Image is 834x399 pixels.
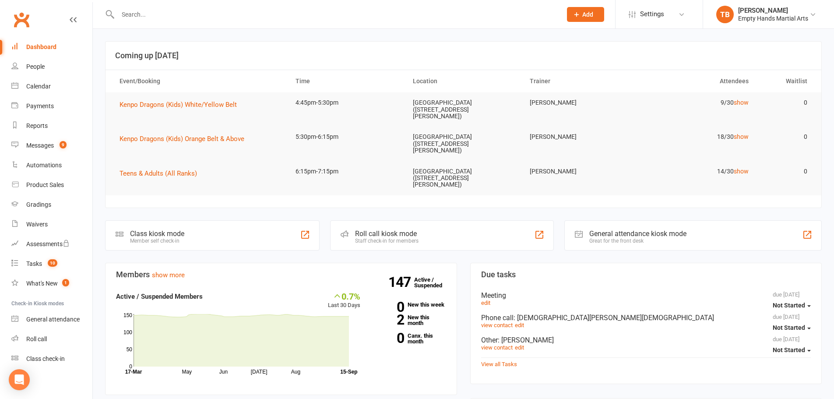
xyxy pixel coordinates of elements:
[11,9,32,31] a: Clubworx
[373,333,446,344] a: 0Canx. this month
[11,254,92,274] a: Tasks 10
[481,361,517,367] a: View all Tasks
[328,291,360,301] div: 0.7%
[120,169,197,177] span: Teens & Adults (All Ranks)
[589,230,686,238] div: General attendance kiosk mode
[26,43,56,50] div: Dashboard
[738,14,808,22] div: Empty Hands Martial Arts
[757,70,815,92] th: Waitlist
[115,51,812,60] h3: Coming up [DATE]
[716,6,734,23] div: TB
[11,57,92,77] a: People
[26,83,51,90] div: Calendar
[11,37,92,57] a: Dashboard
[130,238,184,244] div: Member self check-in
[522,92,639,113] td: [PERSON_NAME]
[373,314,446,326] a: 2New this month
[589,238,686,244] div: Great for the front desk
[481,314,811,322] div: Phone call
[481,300,490,306] a: edit
[11,77,92,96] a: Calendar
[11,310,92,329] a: General attendance kiosk mode
[405,92,522,127] td: [GEOGRAPHIC_DATA] ([STREET_ADDRESS][PERSON_NAME])
[373,302,446,307] a: 0New this week
[11,175,92,195] a: Product Sales
[734,168,749,175] a: show
[26,122,48,129] div: Reports
[481,270,811,279] h3: Due tasks
[11,274,92,293] a: What's New1
[734,99,749,106] a: show
[515,344,524,351] a: edit
[773,320,811,336] button: Not Started
[481,322,513,328] a: view contact
[388,275,414,289] strong: 147
[9,369,30,390] div: Open Intercom Messenger
[48,259,57,267] span: 10
[26,142,54,149] div: Messages
[60,141,67,148] span: 9
[26,335,47,343] div: Roll call
[288,70,405,92] th: Time
[288,127,405,147] td: 5:30pm-6:15pm
[405,70,522,92] th: Location
[26,240,70,247] div: Assessments
[288,92,405,113] td: 4:45pm-5:30pm
[757,127,815,147] td: 0
[120,168,203,179] button: Teens & Adults (All Ranks)
[522,70,639,92] th: Trainer
[11,234,92,254] a: Assessments
[11,349,92,369] a: Class kiosk mode
[26,260,42,267] div: Tasks
[328,291,360,310] div: Last 30 Days
[62,279,69,286] span: 1
[414,270,453,295] a: 147Active / Suspended
[11,155,92,175] a: Automations
[11,215,92,234] a: Waivers
[498,336,554,344] span: : [PERSON_NAME]
[522,127,639,147] td: [PERSON_NAME]
[120,134,250,144] button: Kenpo Dragons (Kids) Orange Belt & Above
[757,92,815,113] td: 0
[288,161,405,182] td: 6:15pm-7:15pm
[640,4,664,24] span: Settings
[514,314,714,322] span: : [DEMOGRAPHIC_DATA][PERSON_NAME][DEMOGRAPHIC_DATA]
[152,271,185,279] a: show more
[373,332,404,345] strong: 0
[773,343,811,358] button: Not Started
[373,300,404,314] strong: 0
[26,201,51,208] div: Gradings
[481,291,811,300] div: Meeting
[26,162,62,169] div: Automations
[773,302,805,309] span: Not Started
[115,8,556,21] input: Search...
[26,280,58,287] div: What's New
[116,293,203,300] strong: Active / Suspended Members
[11,329,92,349] a: Roll call
[26,63,45,70] div: People
[567,7,604,22] button: Add
[120,101,237,109] span: Kenpo Dragons (Kids) White/Yellow Belt
[11,136,92,155] a: Messages 9
[120,99,243,110] button: Kenpo Dragons (Kids) White/Yellow Belt
[355,230,419,238] div: Roll call kiosk mode
[639,92,757,113] td: 9/30
[481,344,513,351] a: view contact
[11,96,92,116] a: Payments
[373,313,404,326] strong: 2
[773,324,805,331] span: Not Started
[26,355,65,362] div: Class check-in
[738,7,808,14] div: [PERSON_NAME]
[405,127,522,161] td: [GEOGRAPHIC_DATA] ([STREET_ADDRESS][PERSON_NAME])
[515,322,524,328] a: edit
[116,270,446,279] h3: Members
[639,127,757,147] td: 18/30
[355,238,419,244] div: Staff check-in for members
[405,161,522,195] td: [GEOGRAPHIC_DATA] ([STREET_ADDRESS][PERSON_NAME])
[11,195,92,215] a: Gradings
[112,70,288,92] th: Event/Booking
[773,298,811,314] button: Not Started
[26,221,48,228] div: Waivers
[130,230,184,238] div: Class kiosk mode
[639,70,757,92] th: Attendees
